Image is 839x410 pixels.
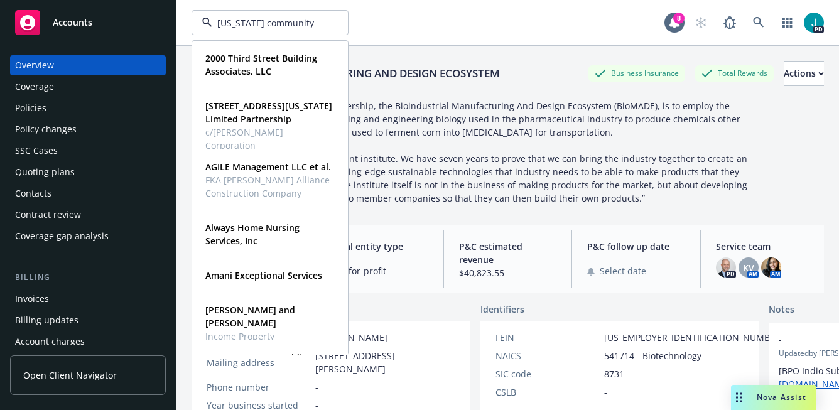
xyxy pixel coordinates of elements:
[495,367,599,380] div: SIC code
[205,330,332,356] span: Income Property Management
[15,55,54,75] div: Overview
[10,332,166,352] a: Account charges
[480,303,524,316] span: Identifiers
[600,264,646,278] span: Select date
[731,385,816,410] button: Nova Assist
[15,162,75,182] div: Quoting plans
[10,289,166,309] a: Invoices
[775,10,800,35] a: Switch app
[205,352,320,377] strong: [PERSON_NAME] Holdings, LLC
[10,205,166,225] a: Contract review
[15,77,54,97] div: Coverage
[459,266,557,279] span: $40,823.55
[716,257,736,278] img: photo
[495,331,599,344] div: FEIN
[15,226,109,246] div: Coverage gap analysis
[15,289,49,309] div: Invoices
[330,264,428,278] span: Not-for-profit
[205,100,332,125] strong: [STREET_ADDRESS][US_STATE] Limited Partnership
[330,240,428,253] span: Legal entity type
[15,98,46,118] div: Policies
[10,141,166,161] a: SSC Cases
[205,222,300,247] strong: Always Home Nursing Services, Inc
[804,13,824,33] img: photo
[769,303,794,318] span: Notes
[53,18,92,28] span: Accounts
[315,332,387,343] a: [DOMAIN_NAME]
[10,271,166,284] div: Billing
[716,240,814,253] span: Service team
[212,16,323,30] input: Filter by keyword
[205,52,317,77] strong: 2000 Third Street Building Associates, LLC
[15,119,77,139] div: Policy changes
[717,10,742,35] a: Report a Bug
[10,5,166,40] a: Accounts
[205,126,332,152] span: c/[PERSON_NAME] Corporation
[197,100,750,204] span: The goal of the public-private partnership, the Bioindustrial Manufacturing And Design Ecosystem ...
[746,10,771,35] a: Search
[15,183,51,203] div: Contacts
[604,386,607,399] span: -
[207,356,310,369] div: Mailing address
[10,98,166,118] a: Policies
[743,261,754,274] span: KV
[10,119,166,139] a: Policy changes
[784,61,824,86] button: Actions
[10,77,166,97] a: Coverage
[205,161,331,173] strong: AGILE Management LLC et al.
[205,269,322,281] strong: Amani Exceptional Services
[10,183,166,203] a: Contacts
[757,392,806,402] span: Nova Assist
[15,332,85,352] div: Account charges
[459,240,557,266] span: P&C estimated revenue
[10,226,166,246] a: Coverage gap analysis
[495,349,599,362] div: NAICS
[784,62,824,85] div: Actions
[604,367,624,380] span: 8731
[761,257,781,278] img: photo
[315,349,455,375] span: [STREET_ADDRESS][PERSON_NAME]
[315,380,318,394] span: -
[587,240,685,253] span: P&C follow up date
[604,349,701,362] span: 541714 - Biotechnology
[207,380,310,394] div: Phone number
[695,65,774,81] div: Total Rewards
[731,385,747,410] div: Drag to move
[15,205,81,225] div: Contract review
[10,310,166,330] a: Billing updates
[205,304,295,329] strong: [PERSON_NAME] and [PERSON_NAME]
[15,310,78,330] div: Billing updates
[495,386,599,399] div: CSLB
[588,65,685,81] div: Business Insurance
[688,10,713,35] a: Start snowing
[673,13,685,24] div: 8
[604,331,784,344] span: [US_EMPLOYER_IDENTIFICATION_NUMBER]
[10,55,166,75] a: Overview
[205,173,332,200] span: FKA [PERSON_NAME] Alliance Construction Company
[10,162,166,182] a: Quoting plans
[15,141,58,161] div: SSC Cases
[23,369,117,382] span: Open Client Navigator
